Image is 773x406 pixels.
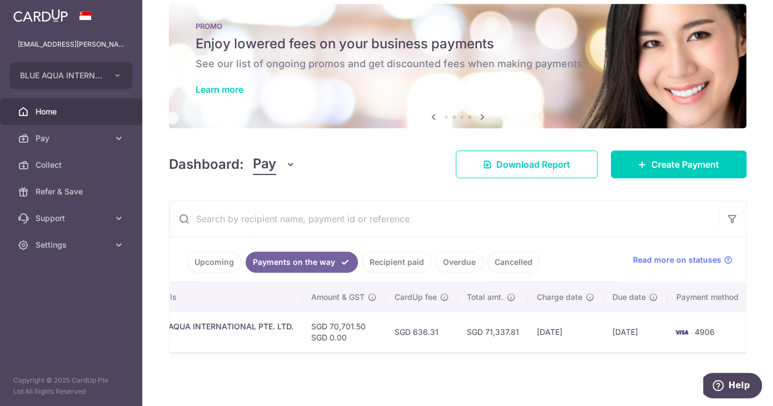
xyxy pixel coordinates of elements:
a: Overdue [436,252,483,273]
span: Read more on statuses [633,254,721,265]
td: SGD 71,337.81 [458,312,528,352]
span: Amount & GST [311,292,365,303]
button: BLUE AQUA INTERNATIONAL PTE. LTD. [10,62,132,89]
p: PROMO [196,22,720,31]
span: Pay [253,154,276,175]
iframe: Opens a widget where you can find more information [703,373,762,400]
span: Settings [36,239,109,250]
span: BLUE AQUA INTERNATIONAL PTE. LTD. [20,70,102,81]
a: Download Report [456,151,597,178]
input: Search by recipient name, payment id or reference [169,201,719,237]
span: Total amt. [467,292,503,303]
span: 4906 [695,327,715,337]
a: Payments on the way [246,252,358,273]
div: Payroll. BLUE AQUA INTERNATIONAL PTE. LTD. [117,321,293,332]
img: Latest Promos Banner [169,4,746,128]
h5: Enjoy lowered fees on your business payments [196,35,720,53]
th: Payment method [667,283,751,312]
span: Home [36,106,109,117]
span: Collect [36,159,109,171]
span: Support [36,213,109,224]
h4: Dashboard: [169,154,244,174]
a: Recipient paid [362,252,431,273]
span: CardUp fee [395,292,437,303]
a: Create Payment [611,151,746,178]
p: Payroll [DATE] [117,332,293,343]
span: Charge date [537,292,582,303]
a: Upcoming [187,252,241,273]
td: SGD 70,701.50 SGD 0.00 [302,312,386,352]
span: Download Report [496,158,570,171]
span: Due date [612,292,646,303]
button: Pay [253,154,296,175]
img: Bank Card [670,325,692,339]
th: Payment details [108,283,302,312]
td: [DATE] [528,312,604,352]
a: Learn more [196,84,243,95]
a: Read more on statuses [633,254,732,265]
a: Cancelled [487,252,540,273]
img: CardUp [13,9,68,22]
td: [DATE] [604,312,667,352]
span: Create Payment [651,158,719,171]
h6: See our list of ongoing promos and get discounted fees when making payments [196,57,720,71]
td: SGD 636.31 [386,312,458,352]
span: Pay [36,133,109,144]
span: Refer & Save [36,186,109,197]
p: [EMAIL_ADDRESS][PERSON_NAME][DOMAIN_NAME] [18,39,124,50]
